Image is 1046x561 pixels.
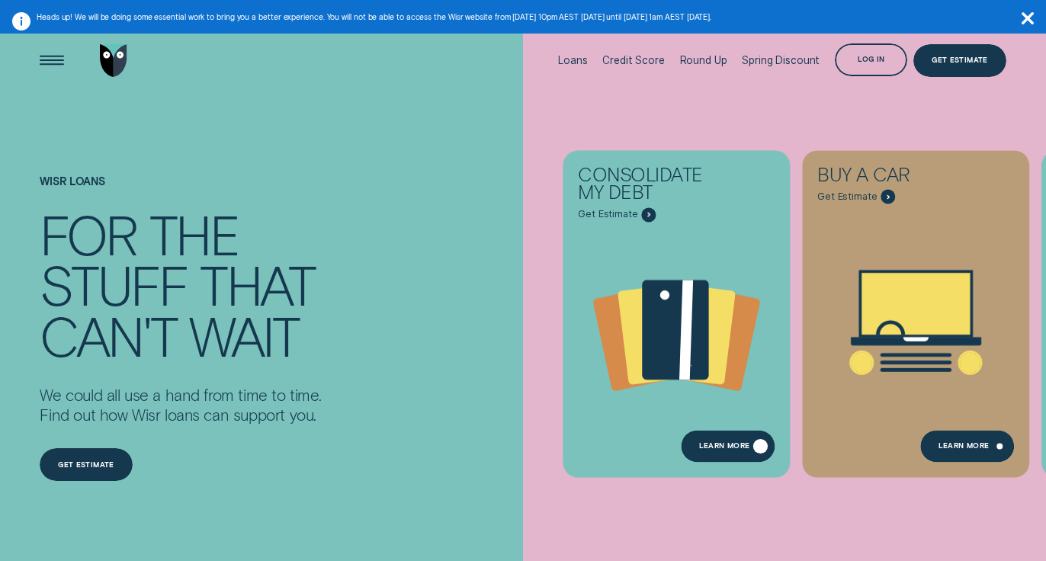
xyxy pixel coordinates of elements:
img: Wisr [100,44,127,77]
a: Learn more [681,430,775,463]
span: Get Estimate [817,191,877,203]
a: Spring Discount [742,24,820,97]
a: Credit Score [602,24,664,97]
div: Consolidate my debt [578,165,724,207]
div: stuff [40,259,187,309]
button: Open Menu [36,44,69,77]
a: Consolidate my debt - Learn more [563,150,790,469]
div: wait [189,310,299,361]
a: Get estimate [40,448,132,481]
div: can't [40,310,176,361]
a: Get Estimate [913,44,1006,77]
div: Buy a car [817,165,963,190]
div: Loans [558,54,587,66]
h4: For the stuff that can't wait [40,209,322,361]
div: Spring Discount [742,54,820,66]
div: Credit Score [602,54,664,66]
h1: Wisr loans [40,175,322,209]
span: Get Estimate [578,209,637,221]
a: Go to home page [98,24,130,97]
a: Learn More [920,430,1015,463]
div: the [149,209,239,259]
a: Buy a car - Learn more [802,150,1029,469]
div: For [40,209,136,259]
div: Round Up [680,54,727,66]
div: that [200,259,315,309]
a: Round Up [680,24,727,97]
p: We could all use a hand from time to time. Find out how Wisr loans can support you. [40,385,322,425]
a: Loans [558,24,587,97]
button: Log in [835,43,907,76]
